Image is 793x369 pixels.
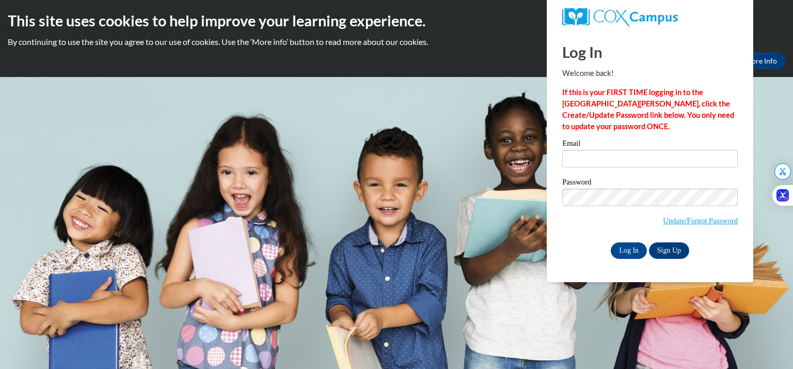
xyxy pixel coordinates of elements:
[562,140,738,150] label: Email
[737,53,785,69] a: More Info
[8,10,785,31] h2: This site uses cookies to help improve your learning experience.
[562,88,734,131] strong: If this is your FIRST TIME logging in to the [GEOGRAPHIC_DATA][PERSON_NAME], click the Create/Upd...
[562,68,738,79] p: Welcome back!
[562,8,738,26] a: COX Campus
[663,217,738,225] a: Update/Forgot Password
[562,41,738,63] h1: Log In
[8,36,785,48] p: By continuing to use the site you agree to our use of cookies. Use the ‘More info’ button to read...
[562,8,678,26] img: COX Campus
[611,242,647,259] input: Log In
[649,242,689,259] a: Sign Up
[562,178,738,189] label: Password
